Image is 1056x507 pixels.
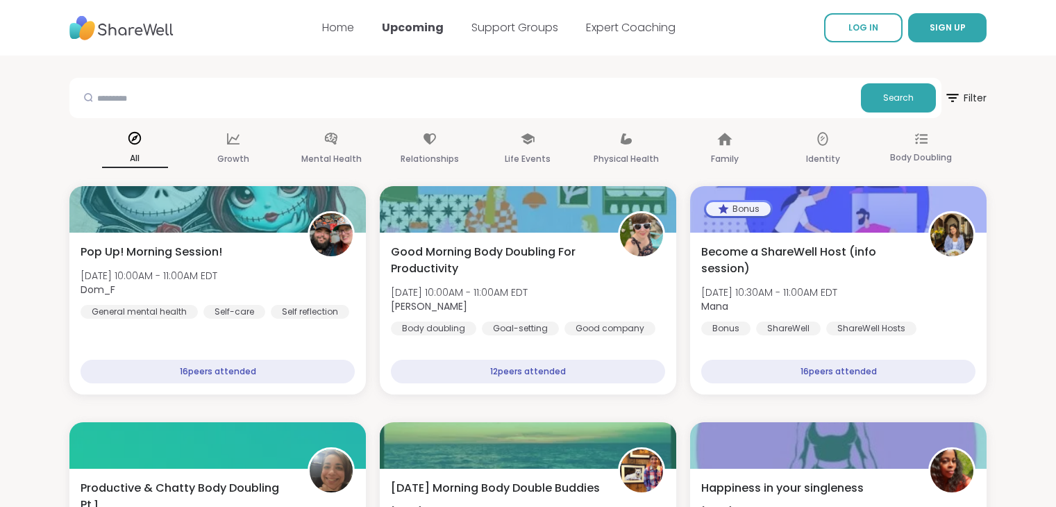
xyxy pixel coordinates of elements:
span: [DATE] 10:00AM - 11:00AM EDT [81,269,217,283]
a: Home [322,19,354,35]
div: ShareWell Hosts [826,322,916,335]
span: Filter [944,81,987,115]
p: Relationships [401,151,459,167]
div: Body doubling [391,322,476,335]
span: Search [883,92,914,104]
a: Expert Coaching [586,19,676,35]
button: SIGN UP [908,13,987,42]
p: Growth [217,151,249,167]
p: Mental Health [301,151,362,167]
span: Pop Up! Morning Session! [81,244,222,260]
p: Identity [806,151,840,167]
p: Life Events [505,151,551,167]
div: Bonus [701,322,751,335]
img: AmberWolffWizard [620,449,663,492]
span: SIGN UP [930,22,966,33]
a: Upcoming [382,19,444,35]
p: Body Doubling [890,149,952,166]
div: Self reflection [271,305,349,319]
b: Dom_F [81,283,115,297]
span: Become a ShareWell Host (info session) [701,244,913,277]
span: [DATE] Morning Body Double Buddies [391,480,600,497]
div: 16 peers attended [81,360,355,383]
img: Dom_F [310,213,353,256]
img: ShareWell Nav Logo [69,9,174,47]
a: LOG IN [824,13,903,42]
p: All [102,150,168,168]
a: Support Groups [471,19,558,35]
span: Good Morning Body Doubling For Productivity [391,244,603,277]
p: Physical Health [594,151,659,167]
div: ShareWell [756,322,821,335]
div: Bonus [706,202,771,216]
div: 12 peers attended [391,360,665,383]
img: Mana [930,213,973,256]
button: Search [861,83,936,113]
div: Self-care [203,305,265,319]
div: Goal-setting [482,322,559,335]
span: LOG IN [848,22,878,33]
span: Happiness in your singleness [701,480,864,497]
img: yewatt45 [930,449,973,492]
img: Monica2025 [310,449,353,492]
b: [PERSON_NAME] [391,299,467,313]
div: 16 peers attended [701,360,975,383]
p: Family [711,151,739,167]
b: Mana [701,299,728,313]
button: Filter [944,78,987,118]
img: Adrienne_QueenOfTheDawn [620,213,663,256]
div: Good company [564,322,655,335]
span: [DATE] 10:00AM - 11:00AM EDT [391,285,528,299]
span: [DATE] 10:30AM - 11:00AM EDT [701,285,837,299]
div: General mental health [81,305,198,319]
